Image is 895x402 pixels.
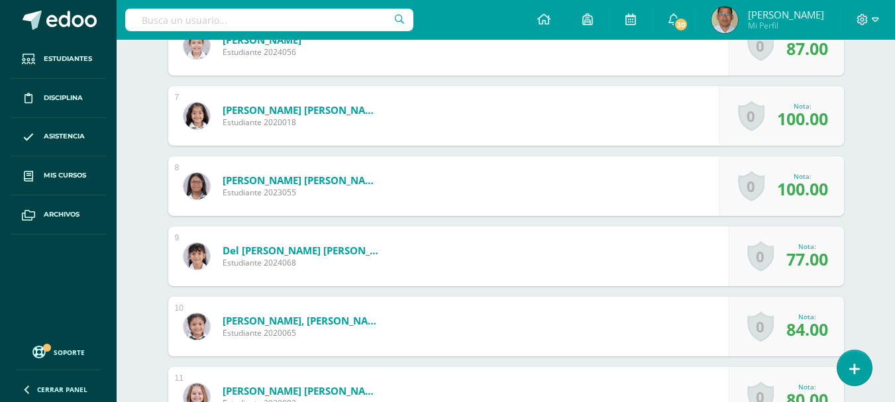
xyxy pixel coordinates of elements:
[223,46,301,58] span: Estudiante 2024056
[37,385,87,394] span: Cerrar panel
[786,318,828,340] span: 84.00
[786,312,828,321] div: Nota:
[777,101,828,111] div: Nota:
[223,244,382,257] a: del [PERSON_NAME] [PERSON_NAME]
[11,40,106,79] a: Estudiantes
[184,313,210,340] img: bd81f598b7c53c3accc8ca02625b4a4a.png
[184,103,210,129] img: 0559543945d5a167bc30d00866026ec7.png
[777,177,828,200] span: 100.00
[44,170,86,181] span: Mis cursos
[11,156,106,195] a: Mis cursos
[44,54,92,64] span: Estudiantes
[11,79,106,118] a: Disciplina
[11,195,106,234] a: Archivos
[223,314,382,327] a: [PERSON_NAME], [PERSON_NAME]
[223,257,382,268] span: Estudiante 2024068
[786,242,828,251] div: Nota:
[786,382,828,391] div: Nota:
[54,348,85,357] span: Soporte
[223,103,382,117] a: [PERSON_NAME] [PERSON_NAME]
[184,243,210,270] img: a0195cda197b477978b748eadc3ffc2b.png
[738,171,764,201] a: 0
[223,384,382,397] a: [PERSON_NAME] [PERSON_NAME]
[223,187,382,198] span: Estudiante 2023055
[125,9,413,31] input: Busca un usuario...
[223,327,382,338] span: Estudiante 2020065
[223,174,382,187] a: [PERSON_NAME] [PERSON_NAME]
[748,8,824,21] span: [PERSON_NAME]
[44,93,83,103] span: Disciplina
[738,101,764,131] a: 0
[786,248,828,270] span: 77.00
[747,30,774,61] a: 0
[223,33,301,46] a: [PERSON_NAME]
[44,209,79,220] span: Archivos
[747,241,774,272] a: 0
[747,311,774,342] a: 0
[777,107,828,130] span: 100.00
[184,173,210,199] img: 762102a877cd56bf7df32fec56f22588.png
[44,131,85,142] span: Asistencia
[786,37,828,60] span: 87.00
[184,32,210,59] img: 8badfee7218d55a743266a5e1a36c6ec.png
[777,172,828,181] div: Nota:
[16,342,101,360] a: Soporte
[223,117,382,128] span: Estudiante 2020018
[748,20,824,31] span: Mi Perfil
[711,7,738,33] img: 293e8e6750dd65f1f1cc451df9eb6271.png
[674,17,688,32] span: 30
[11,118,106,157] a: Asistencia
